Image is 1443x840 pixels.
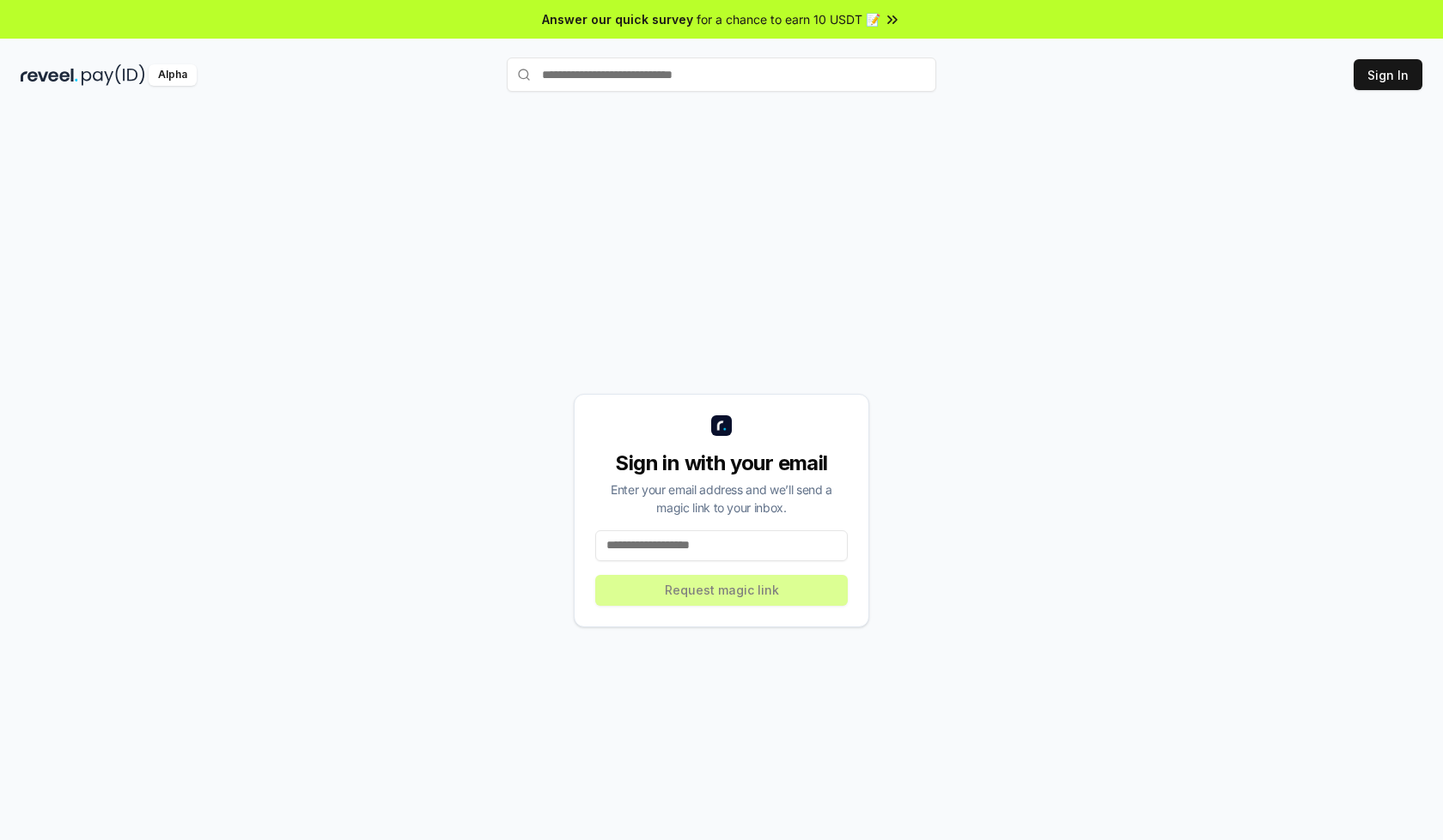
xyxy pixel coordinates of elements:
[595,480,848,517] div: Enter your email address and we’ll send a magic link to your inbox.
[697,10,880,28] span: for a chance to earn 10 USDT 📝
[21,64,78,86] img: reveel_dark
[595,450,848,477] div: Sign in with your email
[82,64,145,86] img: pay_id
[711,415,732,436] img: logo_small
[1354,59,1422,90] button: Sign In
[542,10,693,28] span: Answer our quick survey
[149,64,197,86] div: Alpha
